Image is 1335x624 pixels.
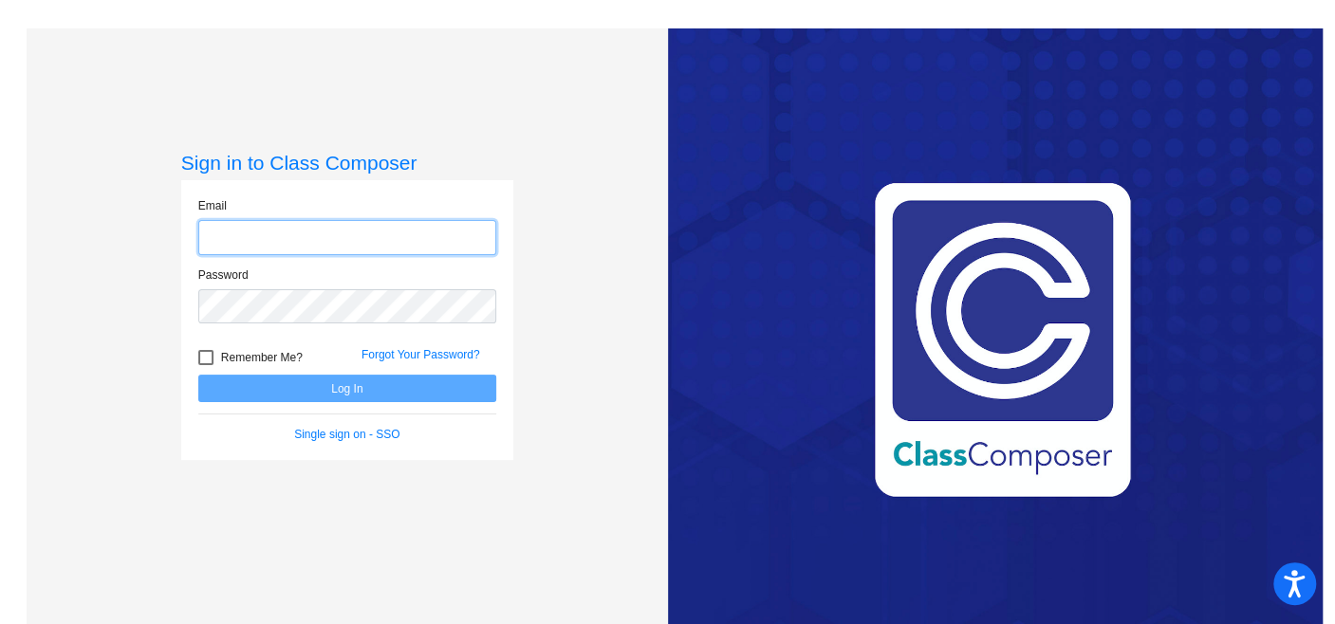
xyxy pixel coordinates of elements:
[181,151,513,174] h3: Sign in to Class Composer
[294,428,399,441] a: Single sign on - SSO
[198,266,249,284] label: Password
[198,375,496,402] button: Log In
[198,197,227,214] label: Email
[221,346,303,369] span: Remember Me?
[362,348,480,361] a: Forgot Your Password?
